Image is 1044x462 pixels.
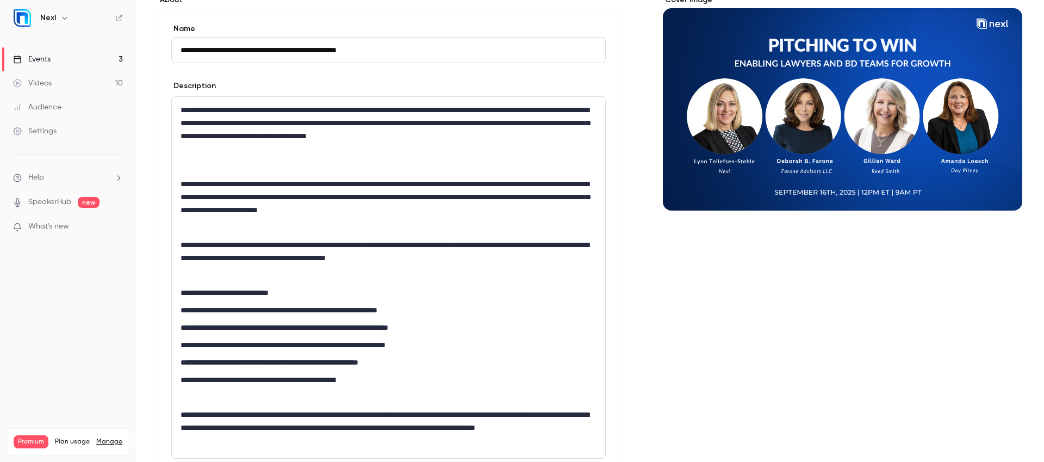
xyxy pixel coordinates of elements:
[171,23,606,34] label: Name
[13,102,61,113] div: Audience
[28,172,44,183] span: Help
[172,97,605,458] div: editor
[78,197,100,208] span: new
[13,54,51,65] div: Events
[171,96,606,459] section: description
[96,438,122,446] a: Manage
[171,81,216,91] label: Description
[14,9,31,27] img: Nexl
[13,126,57,137] div: Settings
[14,435,48,448] span: Premium
[28,221,69,232] span: What's new
[13,78,52,89] div: Videos
[40,13,56,23] h6: Nexl
[13,172,123,183] li: help-dropdown-opener
[55,438,90,446] span: Plan usage
[28,196,71,208] a: SpeakerHub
